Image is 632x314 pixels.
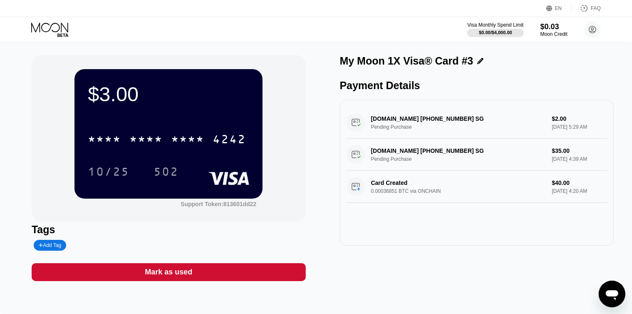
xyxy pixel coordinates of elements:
div: Visa Monthly Spend Limit [467,22,523,28]
div: EN [555,5,562,11]
div: 10/25 [82,161,136,182]
div: Add Tag [39,242,61,248]
div: $0.03 [540,22,568,31]
div: Moon Credit [540,31,568,37]
div: 10/25 [88,166,129,179]
div: Tags [32,224,306,236]
div: My Moon 1X Visa® Card #3 [340,55,473,67]
div: 502 [154,166,178,179]
div: Visa Monthly Spend Limit$0.00/$4,000.00 [467,22,523,37]
iframe: Button to launch messaging window [599,281,625,307]
div: $0.03Moon Credit [540,22,568,37]
div: FAQ [591,5,601,11]
div: $0.00 / $4,000.00 [479,30,512,35]
div: FAQ [572,4,601,12]
div: Add Tag [34,240,66,251]
div: Mark as used [145,267,192,277]
div: Support Token:813601dd22 [181,201,256,207]
div: 4242 [213,134,246,147]
div: Mark as used [32,263,306,281]
div: 502 [147,161,185,182]
div: Support Token: 813601dd22 [181,201,256,207]
div: EN [546,4,572,12]
div: $3.00 [88,82,249,106]
div: Payment Details [340,80,614,92]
